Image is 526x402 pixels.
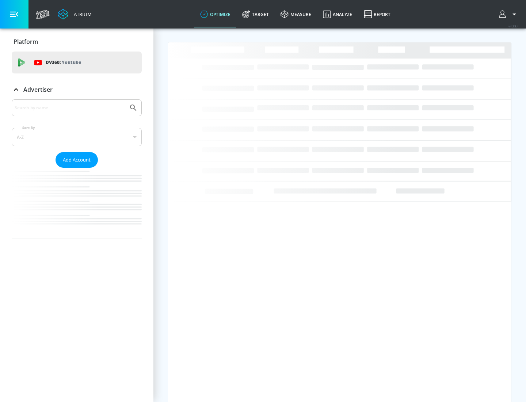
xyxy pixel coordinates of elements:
[15,103,125,113] input: Search by name
[12,52,142,73] div: DV360: Youtube
[12,168,142,239] nav: list of Advertiser
[21,125,37,130] label: Sort By
[275,1,317,27] a: measure
[62,58,81,66] p: Youtube
[46,58,81,67] p: DV360:
[63,156,91,164] span: Add Account
[12,128,142,146] div: A-Z
[12,99,142,239] div: Advertiser
[71,11,92,18] div: Atrium
[358,1,396,27] a: Report
[23,86,53,94] p: Advertiser
[58,9,92,20] a: Atrium
[56,152,98,168] button: Add Account
[236,1,275,27] a: Target
[14,38,38,46] p: Platform
[194,1,236,27] a: optimize
[12,31,142,52] div: Platform
[508,24,519,28] span: v 4.25.4
[317,1,358,27] a: Analyze
[12,79,142,100] div: Advertiser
